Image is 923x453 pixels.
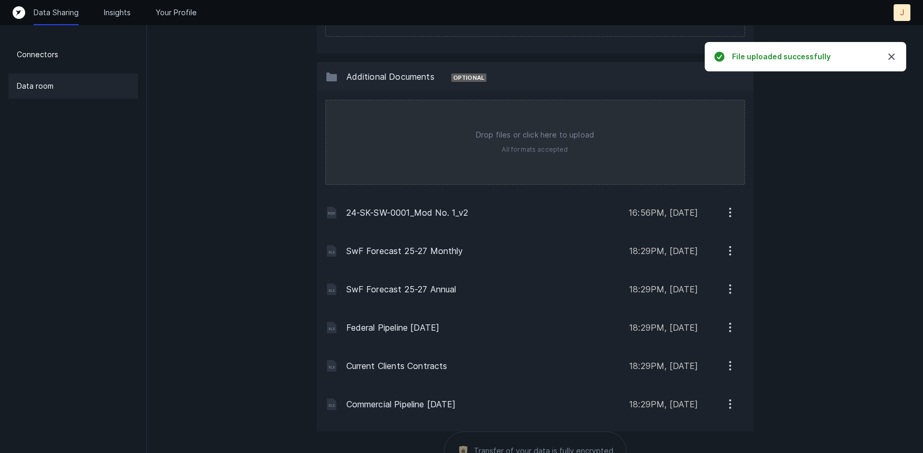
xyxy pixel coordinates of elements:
[629,321,698,334] p: 18:29PM, [DATE]
[325,245,338,257] img: 296775163815d3260c449a3c76d78306.svg
[34,7,79,18] a: Data Sharing
[156,7,197,18] a: Your Profile
[8,73,138,99] a: Data room
[325,283,338,296] img: 296775163815d3260c449a3c76d78306.svg
[17,48,58,61] p: Connectors
[451,73,486,82] div: Optional
[629,360,698,372] p: 18:29PM, [DATE]
[325,321,338,334] img: 296775163815d3260c449a3c76d78306.svg
[732,51,877,62] h5: File uploaded successfully
[325,70,338,83] img: 13c8d1aa17ce7ae226531ffb34303e38.svg
[325,206,338,219] img: 4c1c1a354918672bc79fcf756030187a.svg
[325,398,338,410] img: 296775163815d3260c449a3c76d78306.svg
[894,4,910,21] button: J
[104,7,131,18] a: Insights
[346,283,621,296] p: SwF Forecast 25-27 Annual
[17,80,54,92] p: Data room
[8,42,138,67] a: Connectors
[346,206,621,219] p: 24-SK-SW-0001_Mod No. 1_v2
[346,321,621,334] p: Federal Pipeline [DATE]
[629,398,698,410] p: 18:29PM, [DATE]
[346,398,621,410] p: Commercial Pipeline [DATE]
[346,71,434,82] span: Additional Documents
[629,283,698,296] p: 18:29PM, [DATE]
[629,245,698,257] p: 18:29PM, [DATE]
[325,360,338,372] img: 296775163815d3260c449a3c76d78306.svg
[629,206,698,219] p: 16:56PM, [DATE]
[900,7,904,18] p: J
[346,360,621,372] p: Current Clients Contracts
[346,245,621,257] p: SwF Forecast 25-27 Monthly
